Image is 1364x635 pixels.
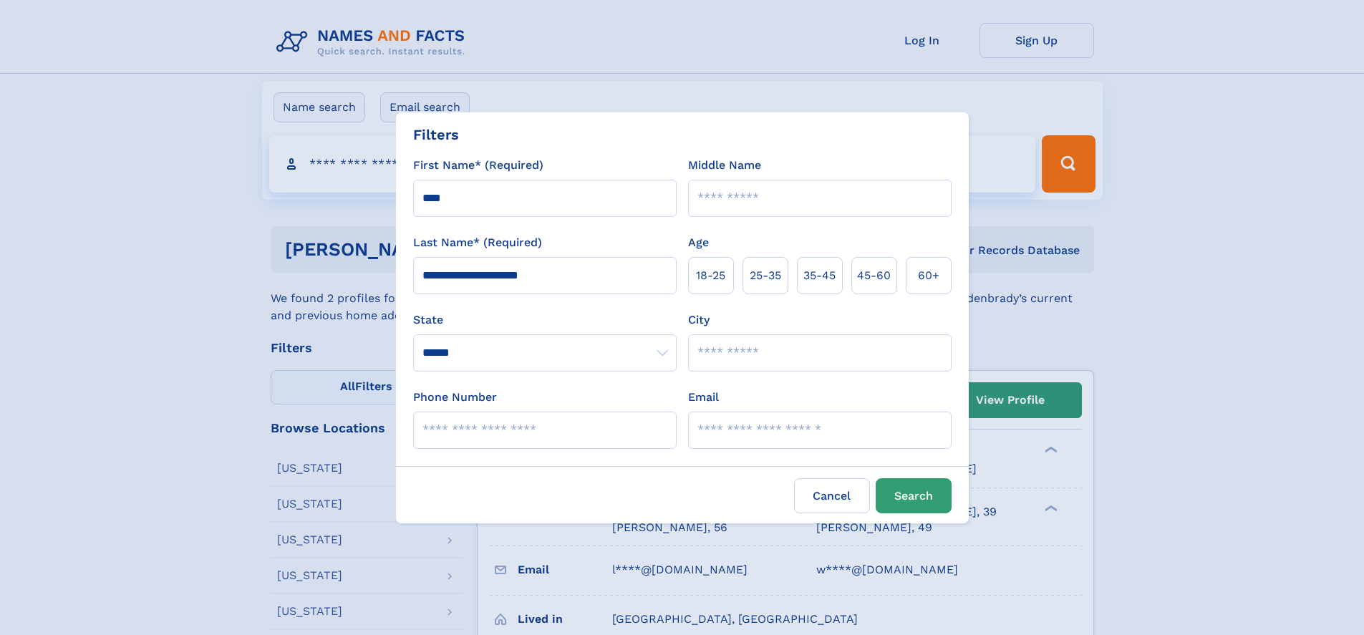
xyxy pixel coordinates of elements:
[696,267,725,284] span: 18‑25
[803,267,836,284] span: 35‑45
[413,124,459,145] div: Filters
[688,389,719,406] label: Email
[750,267,781,284] span: 25‑35
[876,478,952,513] button: Search
[413,234,542,251] label: Last Name* (Required)
[688,234,709,251] label: Age
[413,157,543,174] label: First Name* (Required)
[413,311,677,329] label: State
[794,478,870,513] label: Cancel
[688,311,710,329] label: City
[918,267,939,284] span: 60+
[413,389,497,406] label: Phone Number
[857,267,891,284] span: 45‑60
[688,157,761,174] label: Middle Name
